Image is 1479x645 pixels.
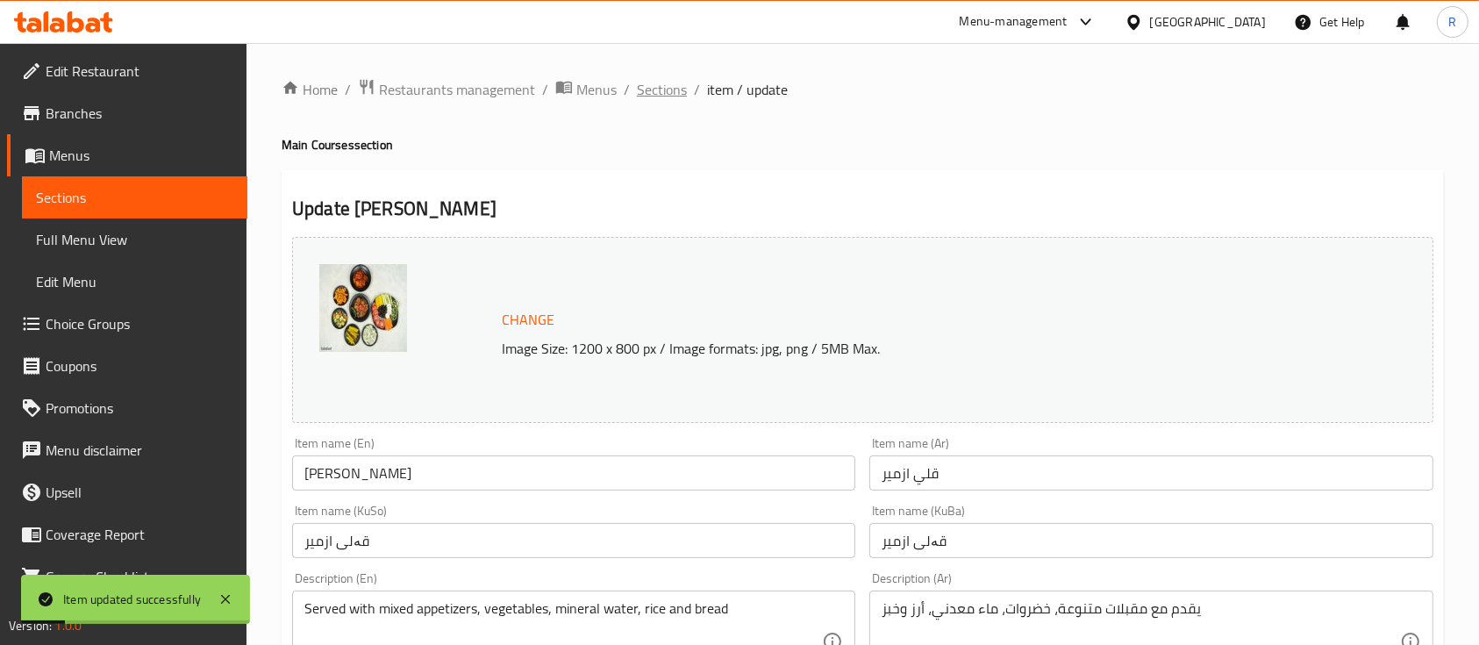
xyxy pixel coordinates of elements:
a: Menus [555,78,617,101]
a: Choice Groups [7,303,247,345]
span: Full Menu View [36,229,233,250]
span: Menu disclaimer [46,440,233,461]
span: Upsell [46,482,233,503]
span: 1.0.0 [54,614,82,637]
img: Azmir_ResturantQali_Akre_638901536594996619.jpg [319,264,407,352]
a: Promotions [7,387,247,429]
span: R [1448,12,1456,32]
span: Menus [49,145,233,166]
div: Item updated successfully [63,590,201,609]
h2: Update [PERSON_NAME] [292,196,1433,222]
span: Promotions [46,398,233,419]
input: Enter name En [292,455,855,491]
a: Sections [637,79,687,100]
span: Restaurants management [379,79,535,100]
span: Coupons [46,355,233,376]
a: Edit Restaurant [7,50,247,92]
span: Version: [9,614,52,637]
h4: Main Courses section [282,136,1444,154]
input: Enter name KuSo [292,523,855,558]
a: Menus [7,134,247,176]
span: Choice Groups [46,313,233,334]
p: Image Size: 1200 x 800 px / Image formats: jpg, png / 5MB Max. [495,338,1310,359]
input: Enter name Ar [869,455,1433,491]
li: / [624,79,630,100]
div: Menu-management [960,11,1068,32]
a: Coupons [7,345,247,387]
span: item / update [707,79,788,100]
button: Change [495,302,561,338]
a: Edit Menu [22,261,247,303]
a: Home [282,79,338,100]
li: / [542,79,548,100]
div: [GEOGRAPHIC_DATA] [1150,12,1266,32]
input: Enter name KuBa [869,523,1433,558]
li: / [694,79,700,100]
span: Change [502,307,554,333]
a: Upsell [7,471,247,513]
a: Coverage Report [7,513,247,555]
span: Grocery Checklist [46,566,233,587]
span: Edit Restaurant [46,61,233,82]
span: Coverage Report [46,524,233,545]
a: Menu disclaimer [7,429,247,471]
a: Full Menu View [22,219,247,261]
span: Sections [36,187,233,208]
nav: breadcrumb [282,78,1444,101]
li: / [345,79,351,100]
span: Branches [46,103,233,124]
span: Edit Menu [36,271,233,292]
span: Menus [576,79,617,100]
a: Branches [7,92,247,134]
a: Restaurants management [358,78,535,101]
a: Grocery Checklist [7,555,247,598]
a: Sections [22,176,247,219]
